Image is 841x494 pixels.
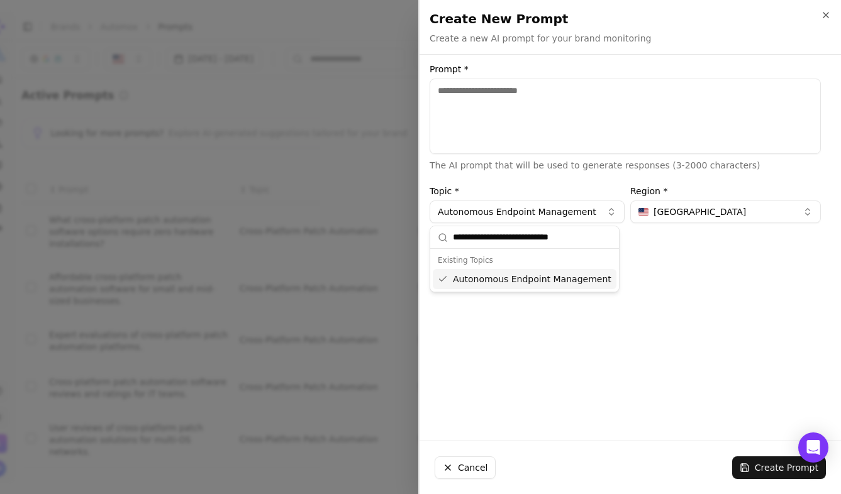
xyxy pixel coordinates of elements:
[430,32,651,45] p: Create a new AI prompt for your brand monitoring
[430,159,821,172] p: The AI prompt that will be used to generate responses (3-2000 characters)
[430,10,831,28] h2: Create New Prompt
[430,65,821,74] label: Prompt *
[732,456,826,479] button: Create Prompt
[430,249,619,292] div: Suggestions
[654,206,746,218] span: [GEOGRAPHIC_DATA]
[630,187,821,195] label: Region *
[638,208,649,216] img: United States
[433,269,616,289] div: Autonomous Endpoint Management
[430,187,625,195] label: Topic *
[435,456,496,479] button: Cancel
[433,251,616,269] div: Existing Topics
[430,200,625,223] button: Autonomous Endpoint Management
